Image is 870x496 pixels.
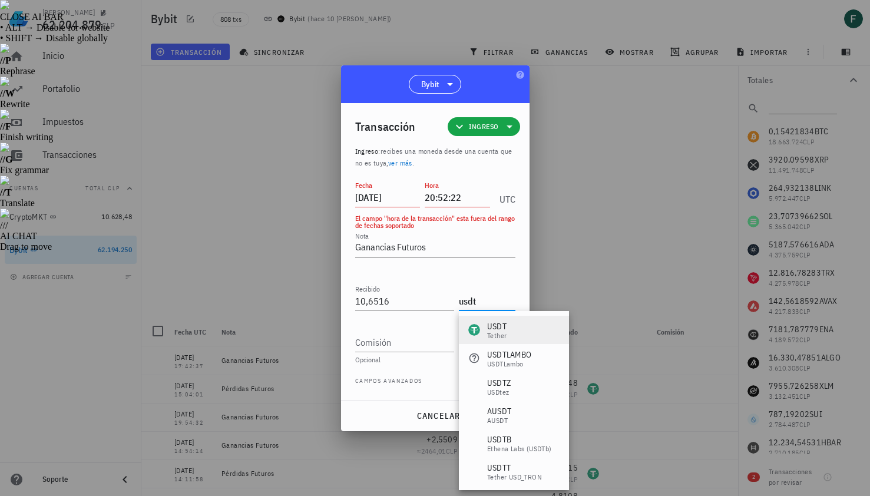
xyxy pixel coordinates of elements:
[487,320,507,332] div: USDT
[355,285,380,293] label: Recibido
[487,474,542,481] div: Tether USD_TRON
[411,405,465,426] button: cancelar
[487,434,552,445] div: USDTB
[487,462,542,474] div: USDTT
[487,361,531,368] div: USDTLambo
[468,409,480,421] div: AUSDT-icon
[487,445,552,452] div: Ethena Labs (USDTb)
[487,389,511,396] div: USDtez
[468,437,480,449] div: USDTB-icon
[487,417,511,424] div: aUSDT
[487,377,511,389] div: USDTZ
[355,356,515,363] div: Opcional
[468,324,480,336] div: USDT-icon
[468,381,480,392] div: USDTZ-icon
[416,411,460,421] span: cancelar
[487,332,507,339] div: Tether
[487,405,511,417] div: AUSDT
[459,292,513,310] input: Moneda
[355,376,423,388] span: Campos avanzados
[468,465,480,477] div: USDTT-icon
[487,349,531,361] div: USDTLAMBO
